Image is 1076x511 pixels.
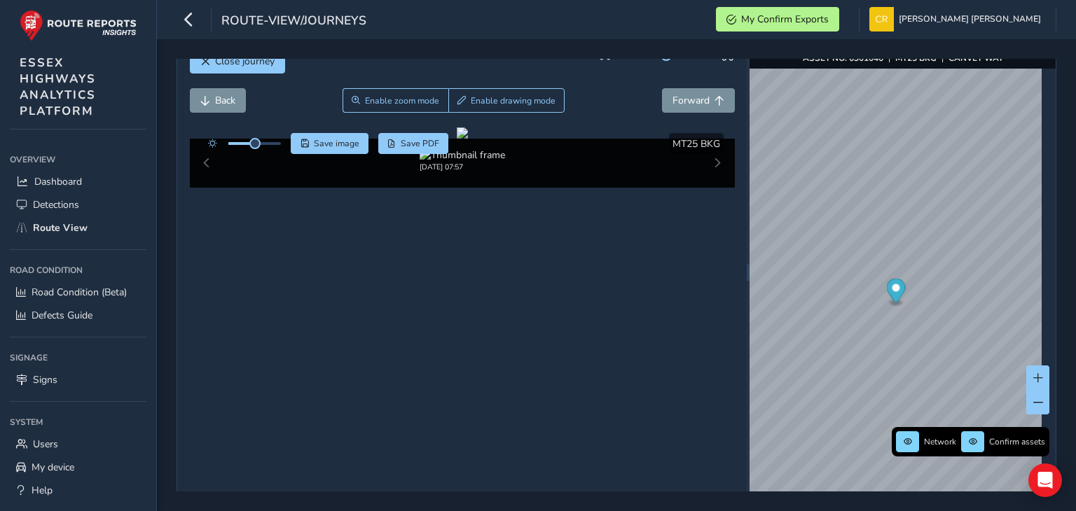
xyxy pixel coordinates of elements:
[291,133,368,154] button: Save
[32,286,127,299] span: Road Condition (Beta)
[1028,463,1062,497] div: Open Intercom Messenger
[10,281,146,304] a: Road Condition (Beta)
[314,138,359,149] span: Save image
[221,12,366,31] span: route-view/journeys
[10,456,146,479] a: My device
[10,170,146,193] a: Dashboard
[672,94,710,107] span: Forward
[924,436,956,447] span: Network
[10,412,146,433] div: System
[420,148,505,162] img: Thumbnail frame
[716,7,839,31] button: My Confirm Exports
[887,279,906,307] div: Map marker
[10,304,146,327] a: Defects Guide
[34,175,82,188] span: Dashboard
[10,368,146,391] a: Signs
[378,133,449,154] button: PDF
[190,88,246,113] button: Back
[10,193,146,216] a: Detections
[401,138,439,149] span: Save PDF
[471,95,556,106] span: Enable drawing mode
[343,88,448,113] button: Zoom
[10,149,146,170] div: Overview
[899,7,1041,31] span: [PERSON_NAME] [PERSON_NAME]
[448,88,565,113] button: Draw
[365,95,439,106] span: Enable zoom mode
[32,309,92,322] span: Defects Guide
[33,437,58,451] span: Users
[33,373,57,386] span: Signs
[10,260,146,281] div: Road Condition
[741,13,829,26] span: My Confirm Exports
[32,484,53,497] span: Help
[869,7,1046,31] button: [PERSON_NAME] [PERSON_NAME]
[672,137,720,150] span: MT25 BKG
[662,88,735,113] button: Forward
[215,94,235,107] span: Back
[10,433,146,456] a: Users
[190,49,285,73] button: Close journey
[32,461,74,474] span: My device
[215,55,275,68] span: Close journey
[20,10,137,41] img: rr logo
[869,7,894,31] img: diamond-layout
[10,216,146,239] a: Route View
[420,162,505,172] div: [DATE] 07:57
[989,436,1045,447] span: Confirm assets
[20,55,96,119] span: ESSEX HIGHWAYS ANALYTICS PLATFORM
[33,198,79,211] span: Detections
[33,221,88,234] span: Route View
[10,479,146,502] a: Help
[10,347,146,368] div: Signage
